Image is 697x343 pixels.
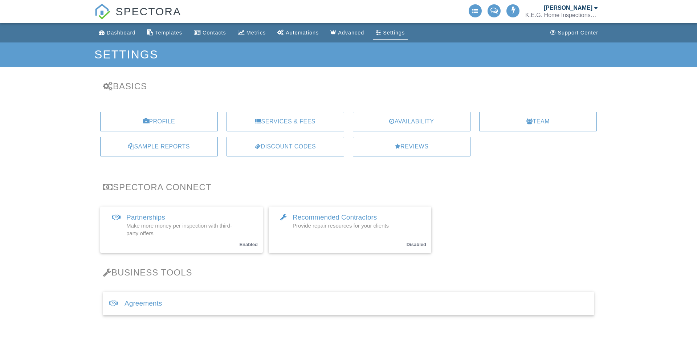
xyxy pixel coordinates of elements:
[96,26,138,40] a: Dashboard
[235,26,269,40] a: Metrics
[547,26,601,40] a: Support Center
[353,137,470,156] a: Reviews
[103,268,594,277] h3: Business Tools
[100,112,218,131] a: Profile
[353,112,470,131] a: Availability
[239,242,258,247] small: Enabled
[94,48,603,61] h1: Settings
[269,207,431,253] a: Recommended Contractors Provide repair resources for your clients Disabled
[525,12,598,19] div: K.E.G. Home Inspections LLC
[293,213,377,221] span: Recommended Contractors
[94,11,181,24] a: SPECTORA
[286,30,319,36] div: Automations
[94,4,110,20] img: The Best Home Inspection Software - Spectora
[100,137,218,156] a: Sample Reports
[155,30,182,36] div: Templates
[107,30,135,36] div: Dashboard
[103,182,594,192] h3: Spectora Connect
[227,137,344,156] a: Discount Codes
[479,112,597,131] a: Team
[115,4,181,19] span: SPECTORA
[126,213,165,221] span: Partnerships
[144,26,185,40] a: Templates
[373,26,408,40] a: Settings
[274,26,322,40] a: Automations (Advanced)
[103,292,594,315] div: Agreements
[544,4,592,12] div: [PERSON_NAME]
[203,30,226,36] div: Contacts
[246,30,266,36] div: Metrics
[100,207,263,253] a: Partnerships Make more money per inspection with third-party offers Enabled
[103,81,594,91] h3: Basics
[227,112,344,131] a: Services & Fees
[558,30,598,36] div: Support Center
[383,30,405,36] div: Settings
[126,222,232,236] span: Make more money per inspection with third-party offers
[327,26,367,40] a: Advanced
[191,26,229,40] a: Contacts
[407,242,426,247] small: Disabled
[338,30,364,36] div: Advanced
[293,222,389,229] span: Provide repair resources for your clients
